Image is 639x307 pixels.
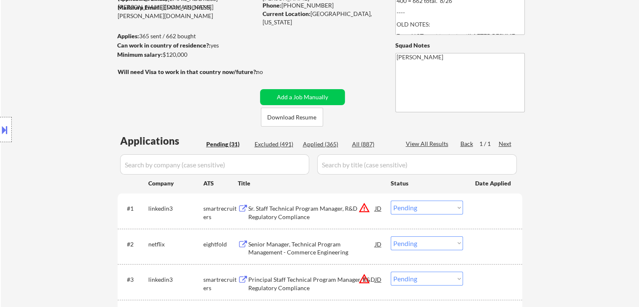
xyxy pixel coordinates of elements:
[256,68,280,76] div: no
[255,140,297,148] div: Excluded (491)
[374,236,383,251] div: JD
[117,42,210,49] strong: Can work in country of residence?:
[406,140,451,148] div: View All Results
[374,201,383,216] div: JD
[118,4,161,11] strong: Mailslurp Email:
[120,154,309,175] input: Search by company (case sensitive)
[479,140,499,148] div: 1 / 1
[248,240,375,257] div: Senior Manager, Technical Program Management - Commerce Engineering
[127,240,142,249] div: #2
[475,179,512,188] div: Date Applied
[117,32,257,40] div: 365 sent / 662 bought
[260,89,345,105] button: Add a Job Manually
[148,179,203,188] div: Company
[120,136,203,146] div: Applications
[127,275,142,284] div: #3
[263,10,310,17] strong: Current Location:
[203,204,238,221] div: smartrecruiters
[117,32,139,40] strong: Applies:
[117,41,255,50] div: yes
[248,204,375,221] div: Sr. Staff Technical Program Manager, R&D Regulatory Compliance
[460,140,474,148] div: Back
[117,51,163,58] strong: Minimum salary:
[127,204,142,213] div: #1
[248,275,375,292] div: Principal Staff Technical Program Manager, R&D Regulatory Compliance
[261,108,323,127] button: Download Resume
[238,179,383,188] div: Title
[148,204,203,213] div: linkedin3
[499,140,512,148] div: Next
[263,10,381,26] div: [GEOGRAPHIC_DATA], [US_STATE]
[395,41,525,50] div: Squad Notes
[203,275,238,292] div: smartrecruiters
[148,275,203,284] div: linkedin3
[203,179,238,188] div: ATS
[203,240,238,249] div: eightfold
[118,3,257,20] div: [EMAIL_ADDRESS][PERSON_NAME][DOMAIN_NAME]
[148,240,203,249] div: netflix
[303,140,345,148] div: Applied (365)
[118,68,258,75] strong: Will need Visa to work in that country now/future?:
[352,140,394,148] div: All (887)
[263,1,381,10] div: [PHONE_NUMBER]
[358,202,370,214] button: warning_amber
[358,273,370,285] button: warning_amber
[117,50,257,59] div: $120,000
[374,272,383,287] div: JD
[206,140,248,148] div: Pending (31)
[391,175,463,191] div: Status
[317,154,517,175] input: Search by title (case sensitive)
[263,2,281,9] strong: Phone:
